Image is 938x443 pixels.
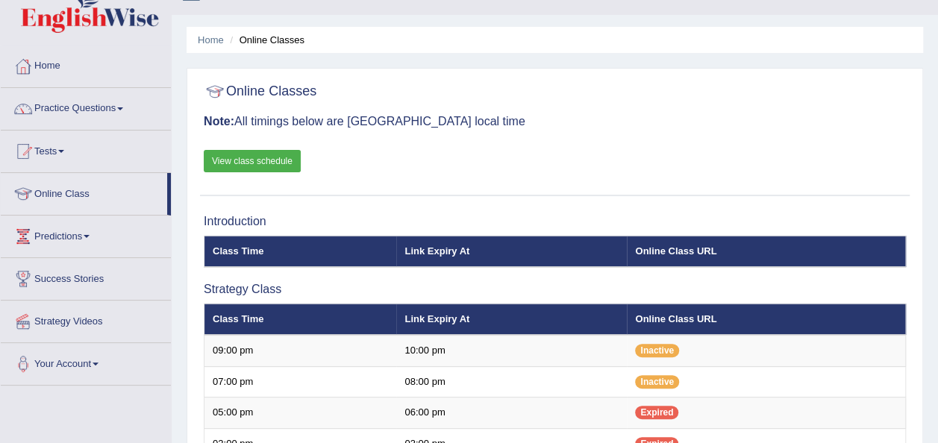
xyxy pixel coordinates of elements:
[635,406,678,419] span: Expired
[198,34,224,45] a: Home
[204,115,234,128] b: Note:
[635,375,679,389] span: Inactive
[204,236,397,267] th: Class Time
[1,88,171,125] a: Practice Questions
[204,150,301,172] a: View class schedule
[1,301,171,338] a: Strategy Videos
[204,304,397,335] th: Class Time
[204,335,397,366] td: 09:00 pm
[627,304,905,335] th: Online Class URL
[226,33,304,47] li: Online Classes
[396,366,627,398] td: 08:00 pm
[204,215,906,228] h3: Introduction
[204,398,397,429] td: 05:00 pm
[627,236,905,267] th: Online Class URL
[204,115,906,128] h3: All timings below are [GEOGRAPHIC_DATA] local time
[396,398,627,429] td: 06:00 pm
[396,236,627,267] th: Link Expiry At
[204,81,316,103] h2: Online Classes
[1,45,171,83] a: Home
[204,283,906,296] h3: Strategy Class
[396,335,627,366] td: 10:00 pm
[1,216,171,253] a: Predictions
[1,343,171,380] a: Your Account
[1,131,171,168] a: Tests
[1,173,167,210] a: Online Class
[635,344,679,357] span: Inactive
[396,304,627,335] th: Link Expiry At
[1,258,171,295] a: Success Stories
[204,366,397,398] td: 07:00 pm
